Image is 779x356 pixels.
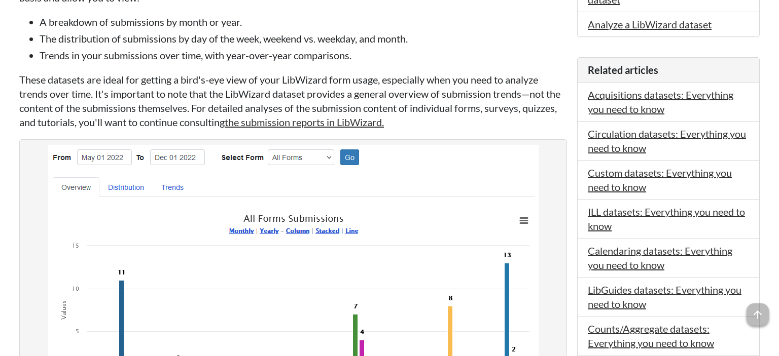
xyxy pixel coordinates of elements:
[588,206,745,232] a: ILL datasets: Everything you need to know
[588,89,733,115] a: Acquisitions datasets: Everything you need to know
[40,15,567,29] li: A breakdown of submissions by month or year.
[19,72,567,129] p: These datasets are ideal for getting a bird's-eye view of your LibWizard form usage, especially w...
[40,31,567,46] li: The distribution of submissions by day of the week, weekend vs. weekday, and month.
[588,18,712,30] a: Analyze a LibWizard dataset
[588,245,732,271] a: Calendaring datasets: Everything you need to know
[225,116,384,128] a: the submission reports in LibWizard.
[588,167,732,193] a: Custom datasets: Everything you need to know
[40,48,567,62] li: Trends in your submissions over time, with year-over-year comparisons.
[588,64,658,76] span: Related articles
[747,304,769,317] a: arrow_upward
[588,284,741,310] a: LibGuides datasets: Everything you need to know
[747,303,769,326] span: arrow_upward
[588,128,746,154] a: Circulation datasets: Everything you need to know
[588,323,714,349] a: Counts/Aggregate datasets: Everything you need to know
